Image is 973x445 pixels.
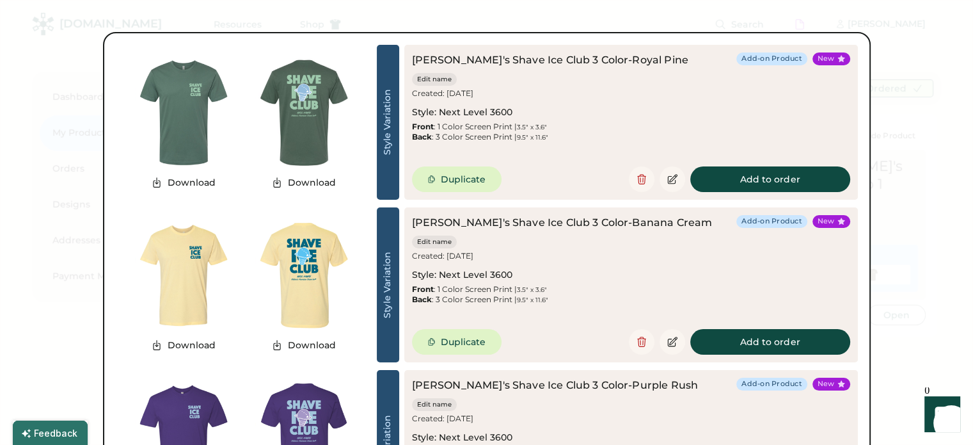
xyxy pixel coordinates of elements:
[690,329,850,355] button: Add to order
[264,336,344,355] button: Download
[412,215,713,231] div: [PERSON_NAME]'s Shave Ice Club 3 Color-Banana Cream
[412,432,512,444] div: Style: Next Level 3600
[412,251,476,261] div: Created: [DATE]
[412,378,699,393] div: [PERSON_NAME]'s Shave Ice Club 3 Color-Purple Rush
[741,379,802,389] div: Add-on Product
[123,53,244,173] img: generate-image
[381,237,394,333] div: Style Variation
[143,336,224,355] button: Download
[412,414,476,424] div: Created: [DATE]
[412,329,502,355] button: Duplicate
[818,216,835,227] div: New
[517,286,547,294] font: 3.5" x 3.6"
[690,166,850,192] button: Add to order
[629,329,654,355] button: Delete this saved product
[412,295,432,304] strong: Back
[244,215,364,336] img: generate-image
[412,166,502,192] button: Duplicate
[660,329,685,355] button: Edit this saved product
[412,269,512,282] div: Style: Next Level 3600
[244,53,364,173] img: generate-image
[412,236,457,248] button: Edit name
[412,284,434,294] strong: Front
[412,73,457,86] button: Edit name
[629,166,654,192] button: Delete this saved product
[912,387,967,442] iframe: Front Chat
[412,398,457,411] button: Edit name
[412,53,688,68] div: [PERSON_NAME]'s Shave Ice Club 3 Color-Royal Pine
[412,122,434,131] strong: Front
[818,54,835,64] div: New
[517,133,548,142] font: 9.5" x 11.6"
[818,379,835,389] div: New
[381,74,394,170] div: Style Variation
[412,132,432,142] strong: Back
[123,215,244,336] img: generate-image
[264,173,344,192] button: Download
[660,166,685,192] button: Edit this saved product
[741,54,802,64] div: Add-on Product
[412,88,476,99] div: Created: [DATE]
[517,123,547,131] font: 3.5" x 3.6"
[517,296,548,304] font: 9.5" x 11.6"
[741,216,802,227] div: Add-on Product
[412,122,548,142] div: : 1 Color Screen Print | : 3 Color Screen Print |
[412,106,512,119] div: Style: Next Level 3600
[143,173,224,192] button: Download
[412,284,548,305] div: : 1 Color Screen Print | : 3 Color Screen Print |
